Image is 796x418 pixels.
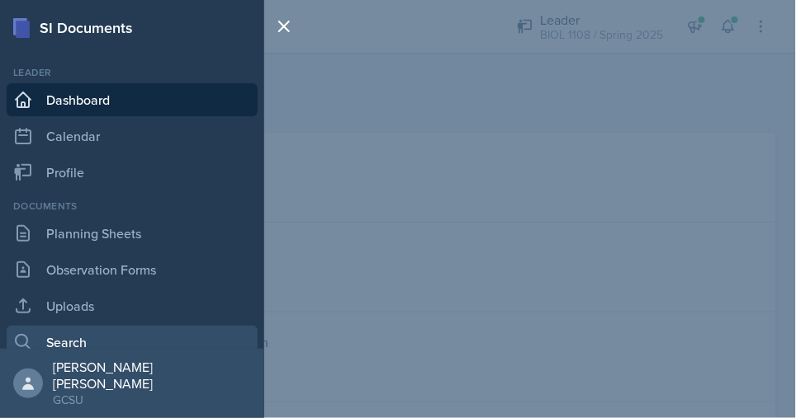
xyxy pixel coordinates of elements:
div: Leader [7,65,258,80]
a: Observation Forms [7,253,258,286]
a: Uploads [7,289,258,322]
a: Search [7,326,258,359]
div: GCSU [53,392,251,408]
a: Planning Sheets [7,217,258,250]
a: Profile [7,156,258,189]
div: [PERSON_NAME] [PERSON_NAME] [53,359,251,392]
a: Dashboard [7,83,258,116]
a: Calendar [7,120,258,153]
div: Documents [7,199,258,214]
